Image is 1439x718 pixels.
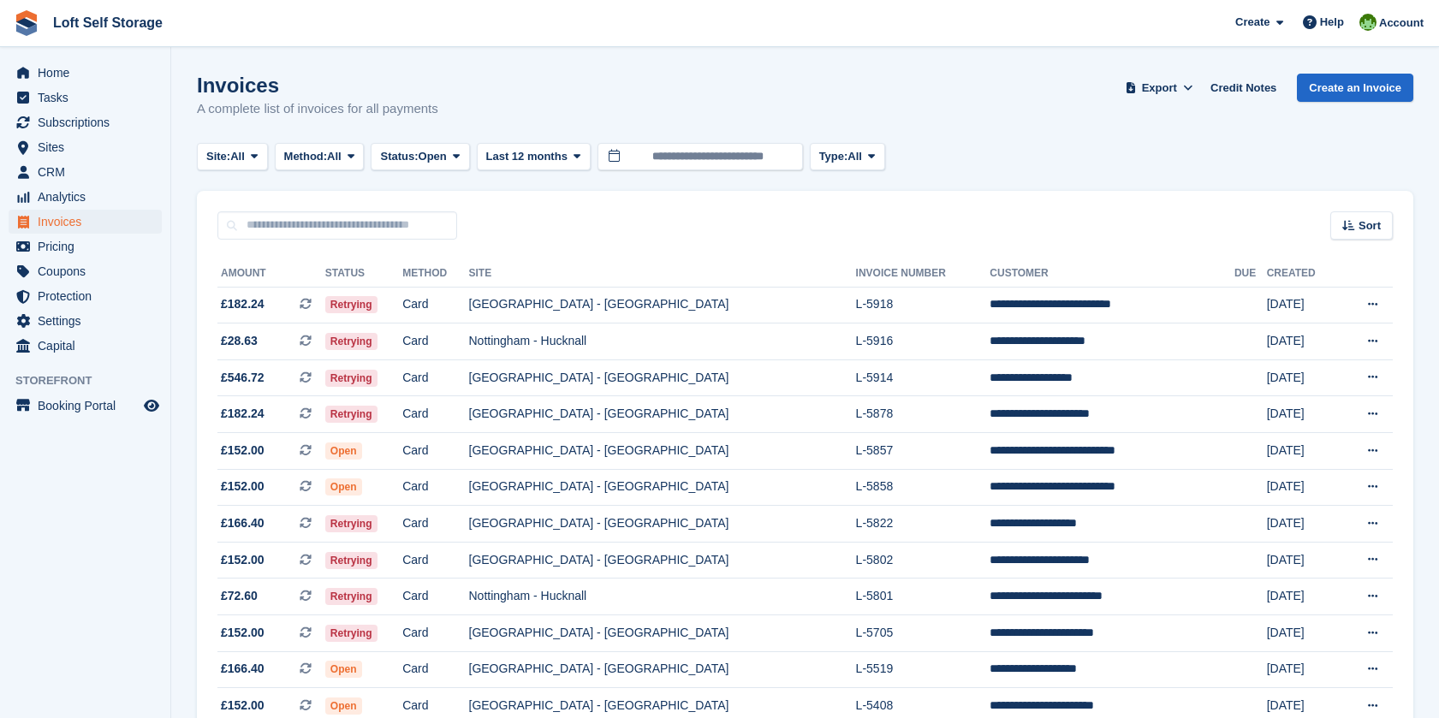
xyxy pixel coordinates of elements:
span: Type: [819,148,848,165]
span: All [847,148,862,165]
span: Settings [38,309,140,333]
td: [DATE] [1267,323,1340,360]
a: menu [9,160,162,184]
span: Open [325,697,362,715]
button: Status: Open [371,143,469,171]
span: CRM [38,160,140,184]
a: menu [9,110,162,134]
td: L-5822 [856,506,990,543]
td: Card [402,506,468,543]
span: Export [1142,80,1177,97]
span: All [230,148,245,165]
td: L-5914 [856,359,990,396]
img: James Johnson [1359,14,1377,31]
td: Card [402,542,468,579]
a: menu [9,284,162,308]
td: Card [402,396,468,433]
span: Retrying [325,515,378,532]
th: Created [1267,260,1340,288]
a: menu [9,259,162,283]
a: menu [9,234,162,258]
span: £182.24 [221,295,265,313]
th: Amount [217,260,325,288]
span: Retrying [325,333,378,350]
span: Last 12 months [486,148,568,165]
span: Open [325,661,362,678]
td: Nottingham - Hucknall [469,323,856,360]
td: L-5878 [856,396,990,433]
span: Status: [380,148,418,165]
span: Retrying [325,370,378,387]
a: Loft Self Storage [46,9,169,37]
span: Pricing [38,234,140,258]
td: [GEOGRAPHIC_DATA] - [GEOGRAPHIC_DATA] [469,287,856,323]
span: Help [1320,14,1344,31]
td: [DATE] [1267,651,1340,688]
td: Card [402,287,468,323]
td: [GEOGRAPHIC_DATA] - [GEOGRAPHIC_DATA] [469,615,856,652]
span: Open [325,442,362,460]
span: Protection [38,284,140,308]
span: £152.00 [221,442,265,460]
span: Invoices [38,210,140,234]
span: Sort [1359,217,1381,234]
a: Preview store [141,395,162,416]
td: [DATE] [1267,433,1340,470]
td: Card [402,615,468,652]
a: Create an Invoice [1297,74,1413,102]
span: Retrying [325,406,378,423]
td: [GEOGRAPHIC_DATA] - [GEOGRAPHIC_DATA] [469,542,856,579]
p: A complete list of invoices for all payments [197,99,438,119]
th: Customer [990,260,1234,288]
td: [DATE] [1267,615,1340,652]
span: Account [1379,15,1424,32]
td: [DATE] [1267,469,1340,506]
span: £152.00 [221,624,265,642]
td: [DATE] [1267,287,1340,323]
td: L-5918 [856,287,990,323]
img: stora-icon-8386f47178a22dfd0bd8f6a31ec36ba5ce8667c1dd55bd0f319d3a0aa187defe.svg [14,10,39,36]
td: Nottingham - Hucknall [469,579,856,615]
td: [DATE] [1267,359,1340,396]
span: All [327,148,342,165]
a: Credit Notes [1204,74,1283,102]
span: Home [38,61,140,85]
td: [GEOGRAPHIC_DATA] - [GEOGRAPHIC_DATA] [469,469,856,506]
td: Card [402,323,468,360]
td: Card [402,579,468,615]
span: Sites [38,135,140,159]
span: £28.63 [221,332,258,350]
span: Coupons [38,259,140,283]
span: Method: [284,148,328,165]
span: Tasks [38,86,140,110]
th: Site [469,260,856,288]
a: menu [9,210,162,234]
td: L-5858 [856,469,990,506]
span: Analytics [38,185,140,209]
span: Open [325,478,362,495]
a: menu [9,61,162,85]
td: [GEOGRAPHIC_DATA] - [GEOGRAPHIC_DATA] [469,506,856,543]
td: [GEOGRAPHIC_DATA] - [GEOGRAPHIC_DATA] [469,396,856,433]
th: Invoice Number [856,260,990,288]
button: Export [1121,74,1197,102]
a: menu [9,135,162,159]
span: Subscriptions [38,110,140,134]
span: Storefront [15,372,170,389]
td: [DATE] [1267,542,1340,579]
th: Status [325,260,402,288]
a: menu [9,309,162,333]
span: £152.00 [221,478,265,495]
button: Method: All [275,143,365,171]
span: Create [1235,14,1270,31]
span: £546.72 [221,369,265,387]
td: [DATE] [1267,396,1340,433]
span: Capital [38,334,140,358]
button: Last 12 months [477,143,591,171]
td: Card [402,469,468,506]
td: L-5916 [856,323,990,360]
span: £166.40 [221,660,265,678]
h1: Invoices [197,74,438,97]
td: [GEOGRAPHIC_DATA] - [GEOGRAPHIC_DATA] [469,651,856,688]
span: Booking Portal [38,394,140,418]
